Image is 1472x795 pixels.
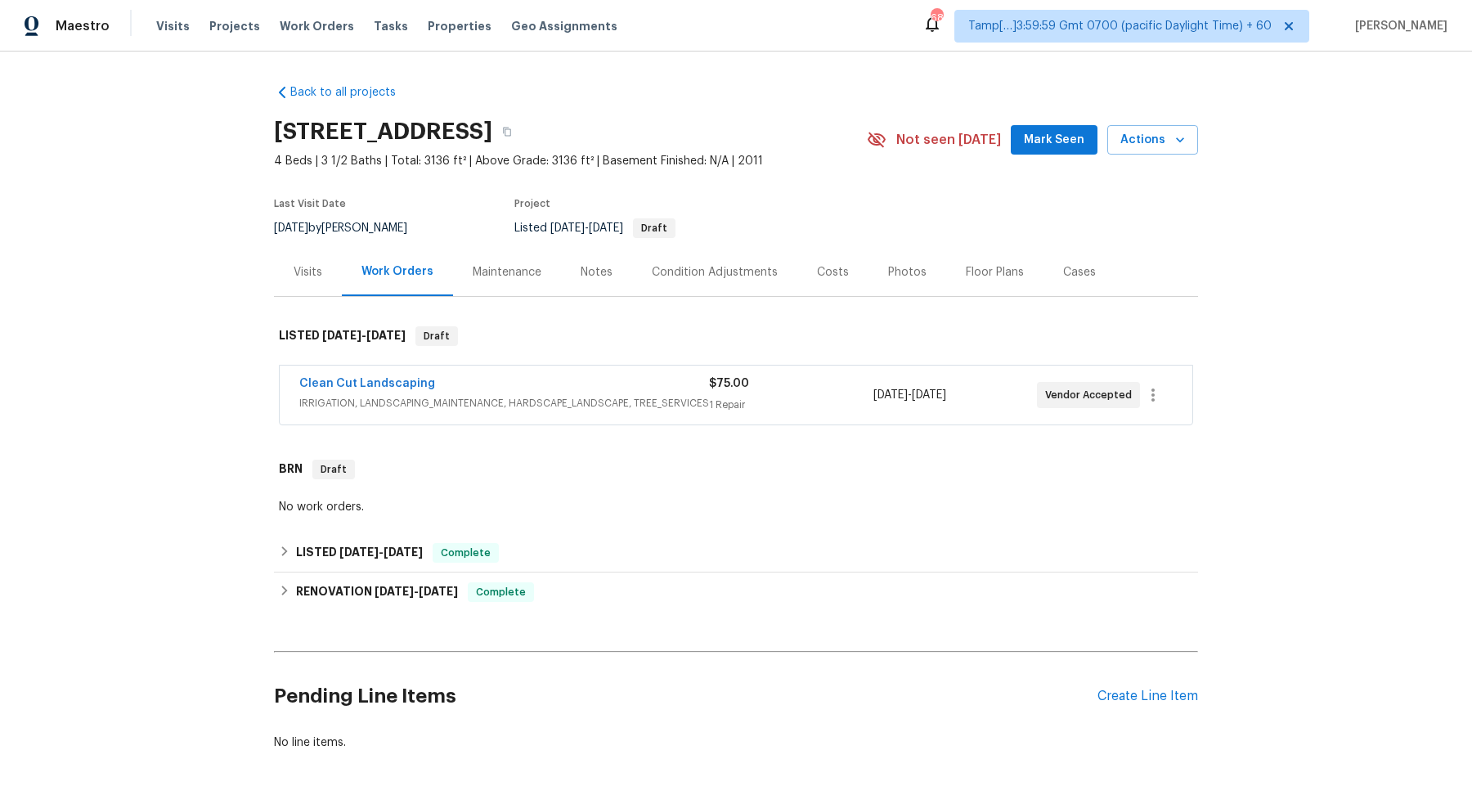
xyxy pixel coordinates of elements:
[873,389,908,401] span: [DATE]
[709,378,749,389] span: $75.00
[296,582,458,602] h6: RENOVATION
[374,20,408,32] span: Tasks
[274,310,1198,362] div: LISTED [DATE]-[DATE]Draft
[314,461,353,478] span: Draft
[469,584,532,600] span: Complete
[966,264,1024,281] div: Floor Plans
[417,328,456,344] span: Draft
[296,543,423,563] h6: LISTED
[1045,387,1138,403] span: Vendor Accepted
[274,199,346,209] span: Last Visit Date
[274,533,1198,573] div: LISTED [DATE]-[DATE]Complete
[550,222,585,234] span: [DATE]
[873,387,946,403] span: -
[1097,689,1198,704] div: Create Line Item
[274,84,431,101] a: Back to all projects
[635,223,674,233] span: Draft
[1063,264,1096,281] div: Cases
[339,546,379,558] span: [DATE]
[1349,18,1447,34] span: [PERSON_NAME]
[274,734,1198,751] div: No line items.
[511,18,617,34] span: Geo Assignments
[888,264,927,281] div: Photos
[274,153,867,169] span: 4 Beds | 3 1/2 Baths | Total: 3136 ft² | Above Grade: 3136 ft² | Basement Finished: N/A | 2011
[514,222,675,234] span: Listed
[322,330,406,341] span: -
[274,573,1198,612] div: RENOVATION [DATE]-[DATE]Complete
[366,330,406,341] span: [DATE]
[1107,125,1198,155] button: Actions
[709,397,873,413] div: 1 Repair
[274,218,427,238] div: by [PERSON_NAME]
[56,18,110,34] span: Maestro
[652,264,778,281] div: Condition Adjustments
[1120,130,1185,150] span: Actions
[1011,125,1097,155] button: Mark Seen
[931,10,942,26] div: 682
[209,18,260,34] span: Projects
[550,222,623,234] span: -
[428,18,491,34] span: Properties
[375,586,414,597] span: [DATE]
[274,124,492,140] h2: [STREET_ADDRESS]
[384,546,423,558] span: [DATE]
[280,18,354,34] span: Work Orders
[492,117,522,146] button: Copy Address
[274,658,1097,734] h2: Pending Line Items
[434,545,497,561] span: Complete
[299,378,435,389] a: Clean Cut Landscaping
[514,199,550,209] span: Project
[589,222,623,234] span: [DATE]
[896,132,1001,148] span: Not seen [DATE]
[473,264,541,281] div: Maintenance
[274,222,308,234] span: [DATE]
[279,460,303,479] h6: BRN
[912,389,946,401] span: [DATE]
[274,443,1198,496] div: BRN Draft
[968,18,1272,34] span: Tamp[…]3:59:59 Gmt 0700 (pacific Daylight Time) + 60
[361,263,433,280] div: Work Orders
[375,586,458,597] span: -
[419,586,458,597] span: [DATE]
[299,395,709,411] span: IRRIGATION, LANDSCAPING_MAINTENANCE, HARDSCAPE_LANDSCAPE, TREE_SERVICES
[156,18,190,34] span: Visits
[1024,130,1084,150] span: Mark Seen
[279,326,406,346] h6: LISTED
[322,330,361,341] span: [DATE]
[339,546,423,558] span: -
[817,264,849,281] div: Costs
[279,499,1193,515] div: No work orders.
[294,264,322,281] div: Visits
[581,264,613,281] div: Notes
